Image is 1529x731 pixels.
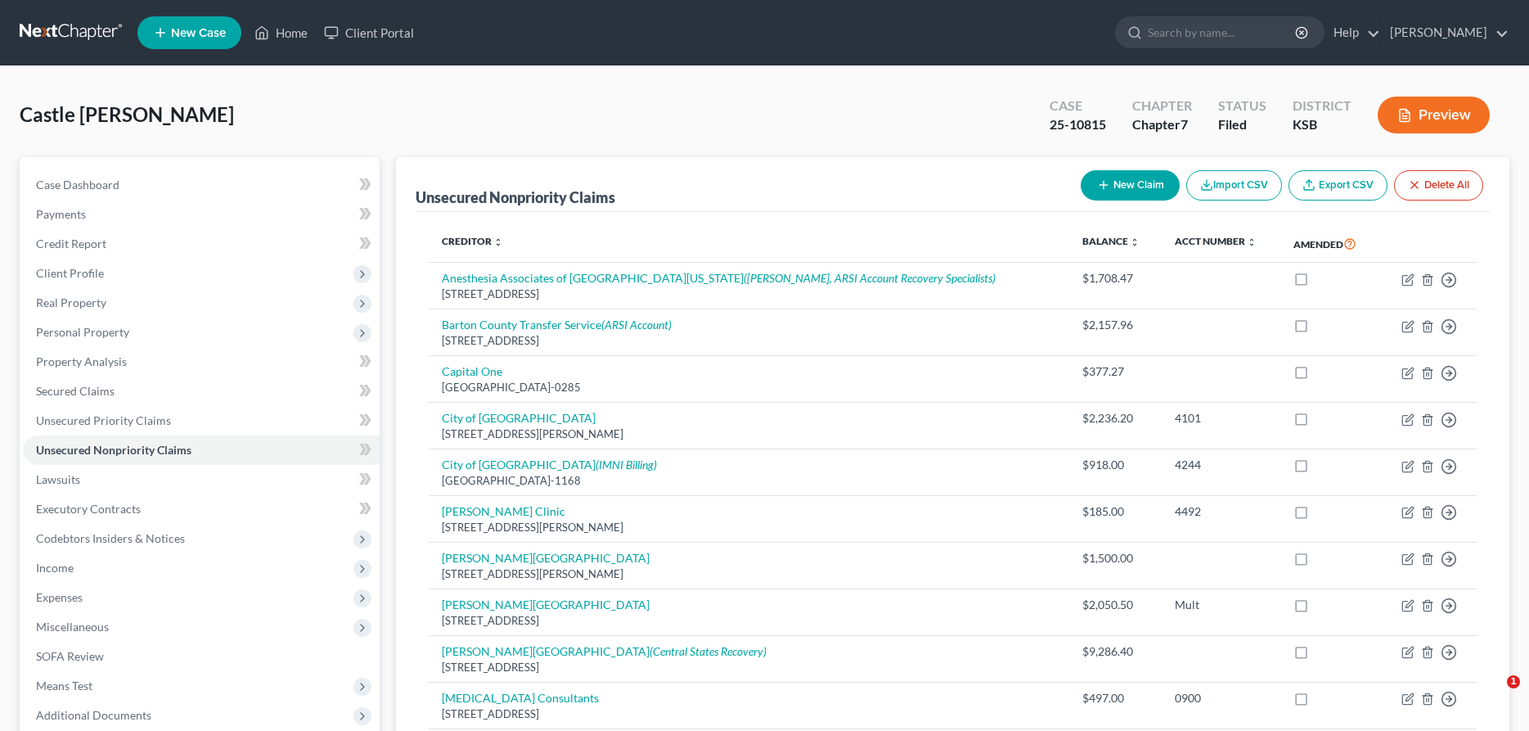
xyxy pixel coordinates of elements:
div: KSB [1293,115,1351,134]
div: $2,050.50 [1082,597,1149,613]
span: SOFA Review [36,649,104,663]
div: Unsecured Nonpriority Claims [416,187,615,207]
div: 4101 [1175,410,1268,426]
button: Import CSV [1186,170,1282,201]
div: $2,236.20 [1082,410,1149,426]
span: Personal Property [36,325,129,339]
div: 4244 [1175,457,1268,473]
div: 4492 [1175,503,1268,520]
a: Lawsuits [23,465,380,494]
div: $918.00 [1082,457,1149,473]
a: Case Dashboard [23,170,380,200]
span: Means Test [36,679,92,693]
div: $1,500.00 [1082,550,1149,566]
div: Mult [1175,597,1268,613]
a: [MEDICAL_DATA] Consultants [442,691,599,705]
a: Creditor unfold_more [442,235,503,247]
span: 1 [1507,675,1520,688]
div: [STREET_ADDRESS] [442,660,1056,675]
a: Unsecured Nonpriority Claims [23,435,380,465]
a: Payments [23,200,380,229]
span: Real Property [36,296,106,309]
a: Secured Claims [23,377,380,406]
input: Search by name... [1148,17,1297,47]
a: Unsecured Priority Claims [23,406,380,435]
a: Barton County Transfer Service(ARSI Account) [442,318,672,332]
span: Miscellaneous [36,620,109,634]
span: Codebtors Insiders & Notices [36,531,185,545]
a: Credit Report [23,229,380,259]
iframe: Intercom live chat [1473,675,1513,715]
span: Additional Documents [36,708,151,722]
span: New Case [171,27,226,39]
i: (IMNI Billing) [596,458,657,472]
div: Case [1050,97,1106,115]
a: Home [246,18,316,47]
div: District [1293,97,1351,115]
div: Filed [1218,115,1266,134]
a: Executory Contracts [23,494,380,524]
a: SOFA Review [23,642,380,671]
i: unfold_more [493,237,503,247]
div: $497.00 [1082,690,1149,706]
a: City of [GEOGRAPHIC_DATA] [442,411,596,425]
span: Expenses [36,590,83,604]
a: [PERSON_NAME] [1382,18,1509,47]
span: Lawsuits [36,472,80,486]
span: Income [36,561,74,575]
span: Credit Report [36,237,106,250]
a: Balance unfold_more [1082,235,1140,247]
div: $9,286.40 [1082,643,1149,660]
span: Unsecured Nonpriority Claims [36,443,191,457]
div: [STREET_ADDRESS] [442,706,1056,722]
div: $1,708.47 [1082,270,1149,287]
span: Castle [PERSON_NAME] [20,102,234,126]
a: Client Portal [316,18,422,47]
div: [STREET_ADDRESS][PERSON_NAME] [442,426,1056,442]
div: Status [1218,97,1266,115]
i: ([PERSON_NAME], ARSI Account Recovery Specialists) [744,271,996,285]
button: Preview [1378,97,1490,133]
div: [STREET_ADDRESS][PERSON_NAME] [442,520,1056,535]
div: 0900 [1175,690,1268,706]
div: Chapter [1132,115,1192,134]
div: $377.27 [1082,363,1149,380]
span: Secured Claims [36,384,115,398]
div: Chapter [1132,97,1192,115]
a: Property Analysis [23,347,380,377]
a: Help [1325,18,1380,47]
div: $2,157.96 [1082,317,1149,333]
div: [STREET_ADDRESS][PERSON_NAME] [442,566,1056,582]
i: unfold_more [1247,237,1257,247]
div: 25-10815 [1050,115,1106,134]
th: Amended [1280,225,1378,263]
a: [PERSON_NAME] Clinic [442,504,565,518]
i: unfold_more [1130,237,1140,247]
span: Case Dashboard [36,178,119,192]
a: Anesthesia Associates of [GEOGRAPHIC_DATA][US_STATE]([PERSON_NAME], ARSI Account Recovery Special... [442,271,996,285]
span: 7 [1180,116,1188,132]
a: City of [GEOGRAPHIC_DATA](IMNI Billing) [442,458,657,472]
a: [PERSON_NAME][GEOGRAPHIC_DATA] [442,551,650,565]
a: Acct Number unfold_more [1175,235,1257,247]
div: [STREET_ADDRESS] [442,287,1056,302]
button: Delete All [1394,170,1483,201]
i: (Central States Recovery) [650,644,767,658]
div: [STREET_ADDRESS] [442,613,1056,629]
div: [GEOGRAPHIC_DATA]-0285 [442,380,1056,395]
i: (ARSI Account) [601,318,672,332]
span: Executory Contracts [36,502,141,516]
a: Capital One [442,364,502,378]
span: Client Profile [36,266,104,280]
a: Export CSV [1288,170,1387,201]
div: $185.00 [1082,503,1149,520]
div: [GEOGRAPHIC_DATA]-1168 [442,473,1056,489]
a: [PERSON_NAME][GEOGRAPHIC_DATA](Central States Recovery) [442,644,767,658]
span: Property Analysis [36,354,127,368]
a: [PERSON_NAME][GEOGRAPHIC_DATA] [442,598,650,611]
div: [STREET_ADDRESS] [442,333,1056,349]
span: Unsecured Priority Claims [36,413,171,427]
button: New Claim [1081,170,1180,201]
span: Payments [36,207,86,221]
